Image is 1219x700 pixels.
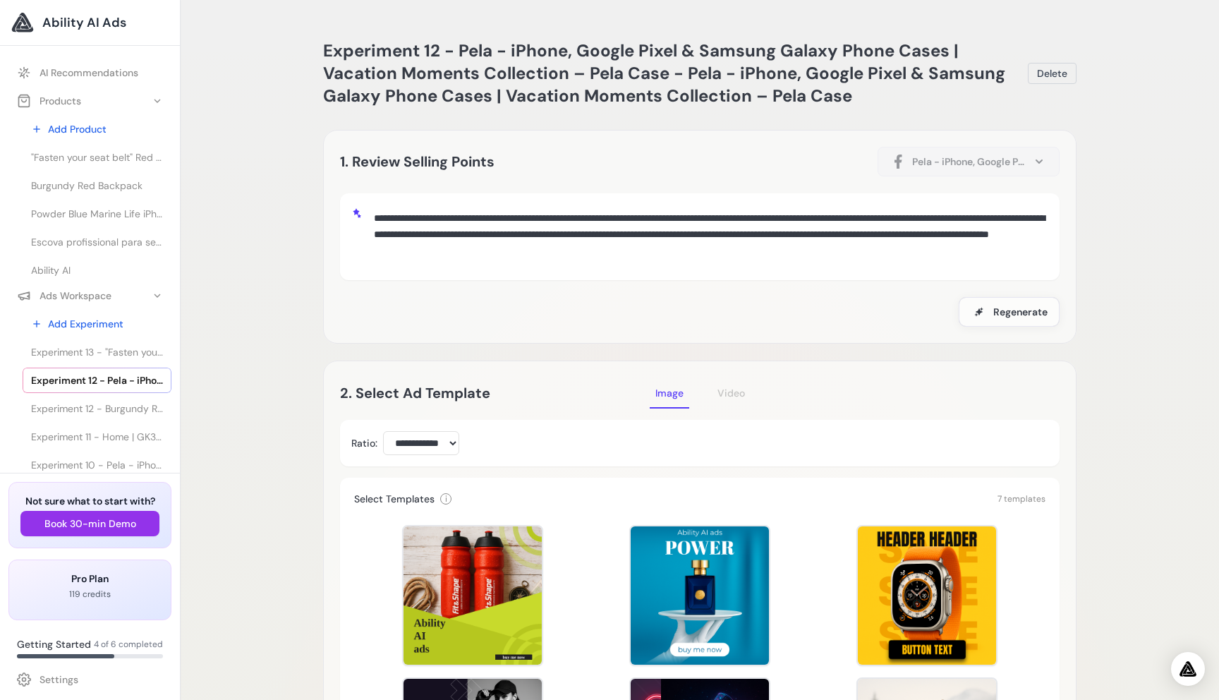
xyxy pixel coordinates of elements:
[445,493,447,505] span: i
[23,368,171,393] a: Experiment 12 - Pela - iPhone, Google Pixel & Samsung Galaxy Phone Cases | Vacation Moments Colle...
[42,13,126,32] span: Ability AI Ads
[340,150,495,173] h2: 1. Review Selling Points
[354,492,435,506] h3: Select Templates
[993,305,1048,319] span: Regenerate
[23,424,171,449] a: Experiment 11 - Home | GK3 Capital
[31,179,142,193] span: Burgundy Red Backpack
[23,201,171,227] a: Powder Blue Marine Life iPhone 16 Pro Case – Pela Case
[23,145,171,170] a: "Fasten your seat belt" Red Car
[20,494,159,508] h3: Not sure what to start with?
[23,339,171,365] a: Experiment 13 - "Fasten your seat belt" Red Car
[17,637,91,651] span: Getting Started
[23,311,171,337] a: Add Experiment
[1028,63,1077,84] button: Delete
[1037,66,1067,80] span: Delete
[8,283,171,308] button: Ads Workspace
[717,387,745,399] span: Video
[23,452,171,478] a: Experiment 10 - Pela - iPhone, Google Pixel & Samsung Galaxy Phone Cases | Vacation Moments Colle...
[17,289,111,303] div: Ads Workspace
[351,436,377,450] label: Ratio:
[650,378,689,409] button: Image
[23,396,171,421] a: Experiment 12 - Burgundy Red Backpack
[31,207,163,221] span: Powder Blue Marine Life iPhone 16 Pro Case – Pela Case
[8,632,171,664] a: Getting Started 4 of 6 completed
[94,639,163,650] span: 4 of 6 completed
[31,373,163,387] span: Experiment 12 - Pela - iPhone, Google Pixel & Samsung Galaxy Phone Cases | Vacation Moments Colle...
[8,60,171,85] a: AI Recommendations
[31,263,71,277] span: Ability AI
[17,94,81,108] div: Products
[31,235,163,249] span: Escova profissional para secador de cabelo de alta velocidade silencio – Polondo
[655,387,684,399] span: Image
[23,116,171,142] a: Add Product
[31,150,163,164] span: "Fasten your seat belt" Red Car
[20,511,159,536] button: Book 30-min Demo
[323,40,1005,107] span: Experiment 12 - Pela - iPhone, Google Pixel & Samsung Galaxy Phone Cases | Vacation Moments Colle...
[878,147,1060,176] button: Pela - iPhone, Google Pixel & Samsung Galaxy Phone Cases | Vacation Moments Collection – Pela Case
[11,11,169,34] a: Ability AI Ads
[712,378,751,409] button: Video
[31,345,163,359] span: Experiment 13 - "Fasten your seat belt" Red Car
[23,258,171,283] a: Ability AI
[912,155,1025,169] span: Pela - iPhone, Google Pixel & Samsung Galaxy Phone Cases | Vacation Moments Collection – Pela Case
[20,589,159,600] p: 119 credits
[23,173,171,198] a: Burgundy Red Backpack
[959,297,1060,327] button: Regenerate
[31,458,163,472] span: Experiment 10 - Pela - iPhone, Google Pixel & Samsung Galaxy Phone Cases | Vacation Moments Colle...
[31,402,163,416] span: Experiment 12 - Burgundy Red Backpack
[1171,652,1205,686] div: Open Intercom Messenger
[997,493,1045,505] span: 7 templates
[8,667,171,692] a: Settings
[23,229,171,255] a: Escova profissional para secador de cabelo de alta velocidade silencio – Polondo
[8,88,171,114] button: Products
[20,572,159,586] h3: Pro Plan
[31,430,163,444] span: Experiment 11 - Home | GK3 Capital
[340,382,650,404] h2: 2. Select Ad Template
